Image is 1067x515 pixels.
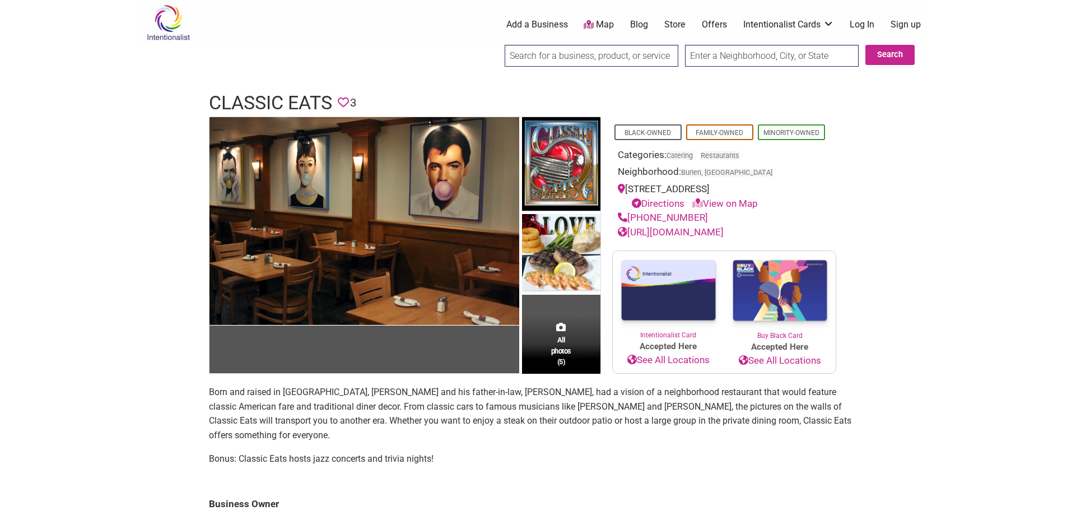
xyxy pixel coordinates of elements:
a: [PHONE_NUMBER] [618,212,708,223]
span: Burien, [GEOGRAPHIC_DATA] [681,169,772,177]
input: Search for a business, product, or service [505,45,678,67]
a: Add a Business [506,18,568,31]
a: Minority-Owned [763,129,819,137]
div: Categories: [618,148,831,165]
span: 3 [350,94,356,112]
div: Neighborhood: [618,165,831,182]
a: Offers [702,18,727,31]
p: Bonus: Classic Eats hosts jazz concerts and trivia nights! [209,452,859,466]
a: Intentionalist Cards [743,18,834,31]
span: Accepted Here [724,341,836,354]
p: Born and raised in [GEOGRAPHIC_DATA], [PERSON_NAME] and his father-in-law, [PERSON_NAME], had a v... [209,385,859,442]
a: Store [664,18,686,31]
a: Intentionalist Card [613,251,724,340]
img: Buy Black Card [724,251,836,331]
a: Catering [667,151,693,160]
a: Restaurants [701,151,739,160]
a: Family-Owned [696,129,743,137]
a: See All Locations [613,353,724,368]
img: Intentionalist Card [613,251,724,330]
a: Black-Owned [625,129,671,137]
a: Log In [850,18,874,31]
span: All photos (5) [551,335,571,366]
span: Accepted Here [613,340,724,353]
input: Enter a Neighborhood, City, or State [685,45,859,67]
a: Buy Black Card [724,251,836,341]
img: Intentionalist [142,4,195,41]
a: [URL][DOMAIN_NAME] [618,226,724,238]
div: [STREET_ADDRESS] [618,182,831,211]
button: Search [865,45,915,65]
h1: Classic Eats [209,90,332,117]
a: Directions [632,198,684,209]
a: View on Map [692,198,758,209]
a: Blog [630,18,648,31]
a: See All Locations [724,354,836,368]
a: Map [584,18,614,31]
a: Sign up [891,18,921,31]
